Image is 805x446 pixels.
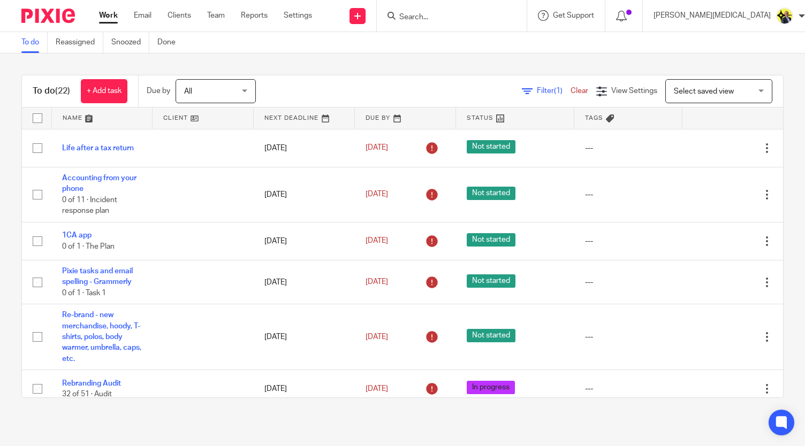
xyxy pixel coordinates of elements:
div: --- [585,383,671,394]
span: [DATE] [366,237,388,245]
td: [DATE] [254,260,355,304]
span: [DATE] [366,385,388,393]
span: View Settings [611,87,657,95]
span: 0 of 11 · Incident response plan [62,196,117,215]
a: Reassigned [56,32,103,53]
a: To do [21,32,48,53]
a: Pixie tasks and email spelling - Grammerly [62,267,133,286]
td: [DATE] [254,222,355,260]
span: (1) [554,87,563,95]
td: [DATE] [254,304,355,370]
a: Life after a tax return [62,144,134,152]
a: Reports [241,10,268,21]
div: --- [585,236,671,247]
span: [DATE] [366,191,388,198]
a: Team [207,10,225,21]
span: Filter [537,87,571,95]
a: Re-brand - new merchandise, hoody, T-shirts, polos, body warmer, umbrella, caps, etc. [62,311,141,362]
span: Tags [585,115,603,121]
h1: To do [33,86,70,97]
span: 0 of 1 · Task 1 [62,289,106,297]
div: --- [585,143,671,153]
div: --- [585,189,671,200]
td: [DATE] [254,167,355,222]
span: In progress [467,381,515,394]
img: Pixie [21,9,75,23]
span: Not started [467,274,515,288]
a: Rebranding Audit [62,380,121,387]
td: [DATE] [254,370,355,407]
span: Not started [467,233,515,247]
a: Done [157,32,184,53]
span: [DATE] [366,279,388,286]
a: Clients [168,10,191,21]
a: Settings [284,10,312,21]
p: [PERSON_NAME][MEDICAL_DATA] [654,10,771,21]
img: Dan-Starbridge%20(1).jpg [776,7,793,25]
a: Snoozed [111,32,149,53]
input: Search [398,13,495,22]
span: 32 of 51 · Audit [62,390,112,398]
span: [DATE] [366,333,388,341]
span: All [184,88,192,95]
a: Email [134,10,151,21]
span: (22) [55,87,70,95]
td: [DATE] [254,129,355,167]
span: 0 of 1 · The Plan [62,243,115,250]
p: Due by [147,86,170,96]
a: Accounting from your phone [62,174,136,193]
a: + Add task [81,79,127,103]
span: [DATE] [366,144,388,152]
div: --- [585,277,671,288]
a: Clear [571,87,588,95]
a: Work [99,10,118,21]
a: 1CA app [62,232,92,239]
span: Get Support [553,12,594,19]
span: Not started [467,329,515,342]
span: Not started [467,140,515,153]
div: --- [585,332,671,342]
span: Not started [467,187,515,200]
span: Select saved view [674,88,734,95]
